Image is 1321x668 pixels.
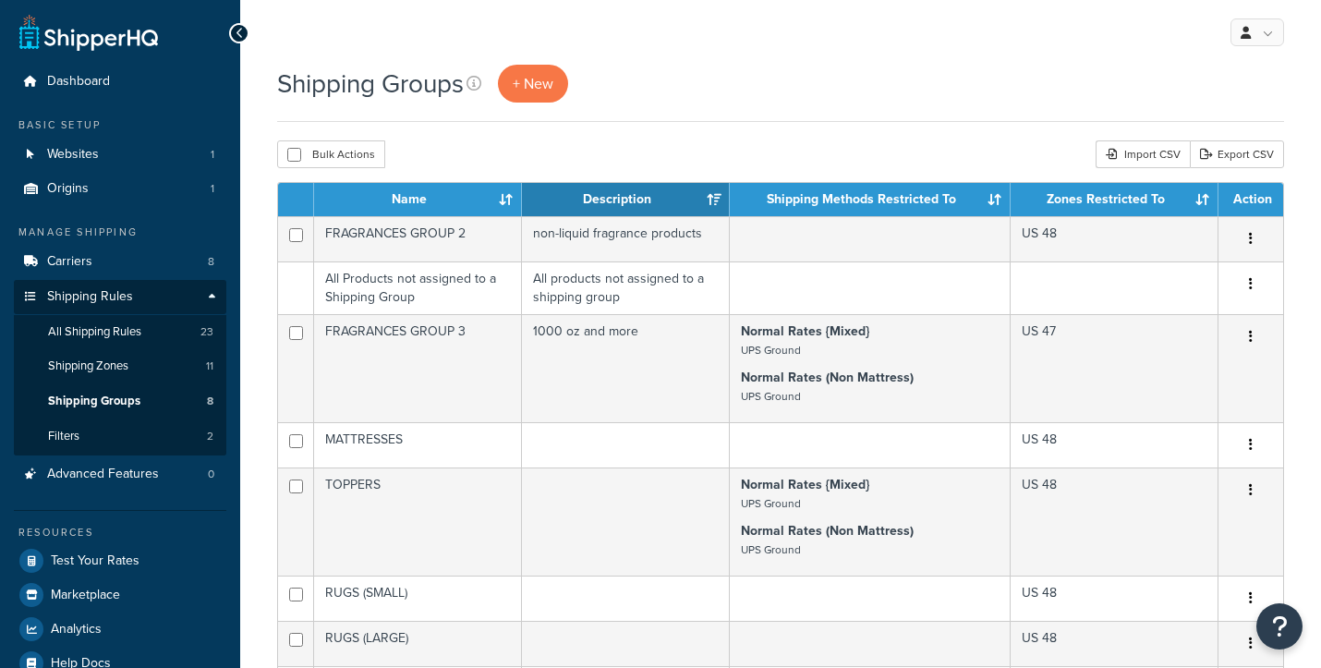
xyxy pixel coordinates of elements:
span: Origins [47,181,89,197]
li: Carriers [14,245,226,279]
span: Shipping Zones [48,358,128,374]
a: All Shipping Rules 23 [14,315,226,349]
td: US 47 [1011,314,1218,422]
span: 0 [208,467,214,482]
li: Shipping Zones [14,349,226,383]
span: 8 [208,254,214,270]
td: US 48 [1011,576,1218,621]
li: Shipping Groups [14,384,226,419]
td: US 48 [1011,621,1218,666]
small: UPS Ground [741,388,801,405]
li: All Shipping Rules [14,315,226,349]
td: RUGS (LARGE) [314,621,522,666]
th: Action [1218,183,1283,216]
span: Dashboard [47,74,110,90]
td: RUGS (SMALL) [314,576,522,621]
a: Test Your Rates [14,544,226,577]
li: Websites [14,138,226,172]
a: Websites 1 [14,138,226,172]
span: 1 [211,147,214,163]
th: Description: activate to sort column ascending [522,183,730,216]
span: Marketplace [51,588,120,603]
span: 2 [207,429,213,444]
strong: Normal Rates (Non Mattress) [741,368,914,387]
a: Origins 1 [14,172,226,206]
span: 11 [206,358,213,374]
td: US 48 [1011,422,1218,468]
a: Advanced Features 0 [14,457,226,492]
td: non-liquid fragrance products [522,216,730,261]
li: Origins [14,172,226,206]
strong: Normal Rates {Mixed} [741,322,869,341]
span: Carriers [47,254,92,270]
span: Shipping Groups [48,394,140,409]
strong: Normal Rates {Mixed} [741,475,869,494]
small: UPS Ground [741,342,801,358]
a: Dashboard [14,65,226,99]
span: Advanced Features [47,467,159,482]
a: Filters 2 [14,419,226,454]
li: Advanced Features [14,457,226,492]
a: Export CSV [1190,140,1284,168]
th: Shipping Methods Restricted To: activate to sort column ascending [730,183,1011,216]
span: + New [513,73,553,94]
td: US 48 [1011,468,1218,576]
td: FRAGRANCES GROUP 3 [314,314,522,422]
li: Shipping Rules [14,280,226,455]
button: Open Resource Center [1256,603,1303,650]
a: Analytics [14,613,226,646]
a: Shipping Rules [14,280,226,314]
td: FRAGRANCES GROUP 2 [314,216,522,261]
a: Marketplace [14,578,226,612]
th: Zones Restricted To: activate to sort column ascending [1011,183,1218,216]
small: UPS Ground [741,495,801,512]
a: Carriers 8 [14,245,226,279]
span: 1 [211,181,214,197]
span: Filters [48,429,79,444]
strong: Normal Rates (Non Mattress) [741,521,914,540]
small: UPS Ground [741,541,801,558]
th: Name: activate to sort column ascending [314,183,522,216]
td: MATTRESSES [314,422,522,468]
span: Shipping Rules [47,289,133,305]
a: + New [498,65,568,103]
button: Bulk Actions [277,140,385,168]
td: All Products not assigned to a Shipping Group [314,261,522,314]
span: 23 [200,324,213,340]
a: Shipping Groups 8 [14,384,226,419]
a: ShipperHQ Home [19,14,158,51]
div: Import CSV [1096,140,1190,168]
td: TOPPERS [314,468,522,576]
h1: Shipping Groups [277,66,464,102]
span: Analytics [51,622,102,638]
li: Filters [14,419,226,454]
div: Manage Shipping [14,225,226,240]
span: Websites [47,147,99,163]
td: 1000 oz and more [522,314,730,422]
a: Shipping Zones 11 [14,349,226,383]
td: US 48 [1011,216,1218,261]
div: Resources [14,525,226,540]
span: 8 [207,394,213,409]
div: Basic Setup [14,117,226,133]
span: All Shipping Rules [48,324,141,340]
span: Test Your Rates [51,553,139,569]
td: All products not assigned to a shipping group [522,261,730,314]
